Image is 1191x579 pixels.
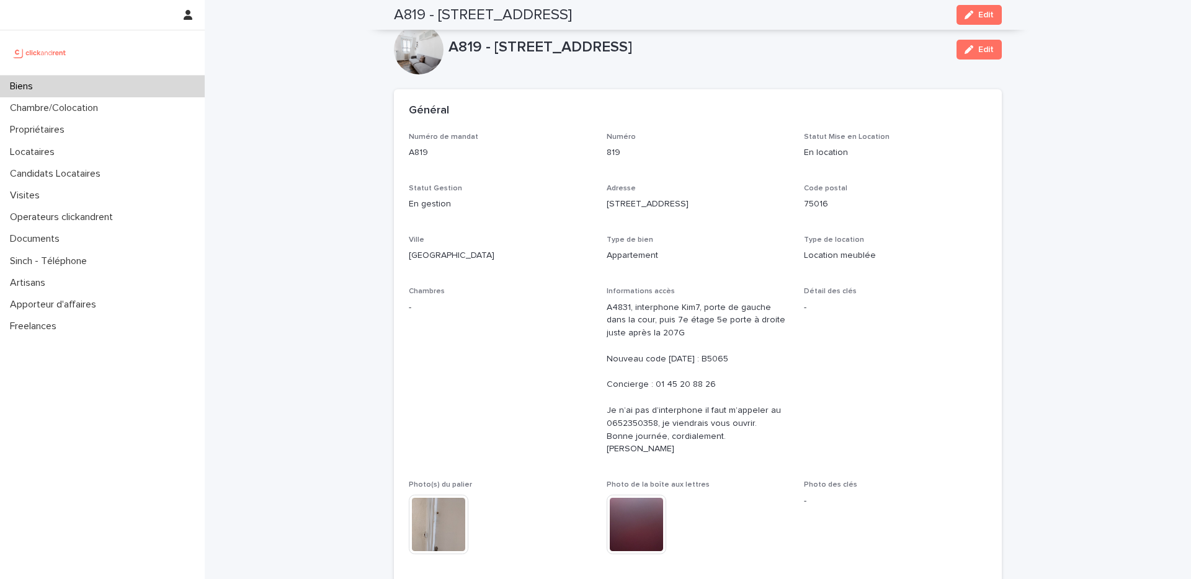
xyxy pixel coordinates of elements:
[5,102,108,114] p: Chambre/Colocation
[804,133,890,141] span: Statut Mise en Location
[409,288,445,295] span: Chambres
[409,236,424,244] span: Ville
[804,288,857,295] span: Détail des clés
[978,11,994,19] span: Edit
[409,198,592,211] p: En gestion
[5,190,50,201] p: Visites
[5,81,43,92] p: Biens
[804,146,987,159] p: En location
[607,185,636,192] span: Adresse
[804,185,847,192] span: Code postal
[5,277,55,289] p: Artisans
[957,5,1002,25] button: Edit
[607,133,636,141] span: Numéro
[957,40,1002,60] button: Edit
[804,481,857,488] span: Photo des clés
[607,198,790,211] p: [STREET_ADDRESS]
[607,249,790,262] p: Appartement
[607,288,675,295] span: Informations accès
[607,301,790,456] p: A4831, interphone Kim7, porte de gauche dans la cour, puis 7e étage 5e porte à droite juste après...
[804,236,864,244] span: Type de location
[804,198,987,211] p: 75016
[10,40,70,65] img: UCB0brd3T0yccxBKYDjQ
[978,45,994,54] span: Edit
[5,124,74,136] p: Propriétaires
[5,168,110,180] p: Candidats Locataires
[5,233,69,245] p: Documents
[409,146,592,159] p: A819
[409,185,462,192] span: Statut Gestion
[409,249,592,262] p: [GEOGRAPHIC_DATA]
[409,104,449,118] h2: Général
[409,301,592,314] p: -
[394,6,572,24] h2: A819 - [STREET_ADDRESS]
[5,255,97,267] p: Sinch - Téléphone
[5,211,123,223] p: Operateurs clickandrent
[804,249,987,262] p: Location meublée
[607,481,710,488] span: Photo de la boîte aux lettres
[804,301,987,314] p: -
[804,495,987,508] p: -
[5,299,106,311] p: Apporteur d'affaires
[607,236,653,244] span: Type de bien
[5,320,66,332] p: Freelances
[5,146,65,158] p: Locataires
[409,481,472,488] span: Photo(s) du palier
[409,133,478,141] span: Numéro de mandat
[448,38,947,56] p: A819 - [STREET_ADDRESS]
[607,146,790,159] p: 819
